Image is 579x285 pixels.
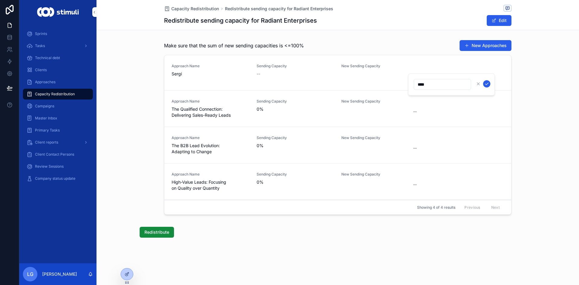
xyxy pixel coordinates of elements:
button: Edit [487,15,511,26]
a: Master Inbox [23,113,93,124]
span: Sending Capacity [257,135,334,140]
span: The Qualified Connection: Delivering Sales-Ready Leads [172,106,249,118]
span: Showing 4 of 4 results [417,205,455,210]
a: Capacity Redistribution [164,6,219,12]
a: Approach NameThe Qualified Connection: Delivering Sales-Ready LeadsSending Capacity0%New Sending ... [164,90,511,127]
span: New Sending Capacity [341,135,419,140]
a: Client Contact Persons [23,149,93,160]
span: Client reports [35,140,58,145]
span: 0% [257,143,334,149]
span: Technical debt [35,55,60,60]
span: Sending Capacity [257,64,334,68]
span: Review Sessions [35,164,64,169]
span: Approach Name [172,64,249,68]
div: -- [413,145,417,151]
span: New Sending Capacity [341,99,419,104]
span: 0% [257,106,334,112]
span: The B2B Lead Evolution: Adapting to Change [172,143,249,155]
a: Company status update [23,173,93,184]
span: Client Contact Persons [35,152,74,157]
span: Company status update [35,176,75,181]
span: Approaches [35,80,55,84]
span: Approach Name [172,135,249,140]
h1: Redistribute sending capacity for Radiant Enterprises [164,16,317,25]
a: Technical debt [23,52,93,63]
a: Approach NameSergiSending Capacity--New Sending Capacity-- [164,55,511,90]
span: Sending Capacity [257,99,334,104]
span: Tasks [35,43,45,48]
a: Client reports [23,137,93,148]
a: Approaches [23,77,93,87]
a: Tasks [23,40,93,51]
span: High-Value Leads: Focusing on Quality over Quantity [172,179,249,191]
span: Redistribute [144,229,169,235]
span: Clients [35,68,47,72]
a: Capacity Redistribution [23,89,93,100]
img: App logo [37,7,78,17]
button: Redistribute [140,227,174,238]
span: -- [257,71,260,77]
span: Sprints [35,31,47,36]
button: New Approaches [460,40,511,51]
span: Sergi [172,71,249,77]
span: Primary Tasks [35,128,60,133]
a: Approach NameHigh-Value Leads: Focusing on Quality over QuantitySending Capacity0%New Sending Cap... [164,163,511,200]
span: Make sure that the sum of new sending capacities is <=100% [164,42,304,49]
span: Capacity Redistribution [35,92,75,97]
span: Capacity Redistribution [171,6,219,12]
span: Approach Name [172,172,249,177]
span: Campaigns [35,104,54,109]
p: [PERSON_NAME] [42,271,77,277]
div: -- [413,109,417,115]
a: Redistribute sending capacity for Radiant Enterprises [225,6,333,12]
a: Approach NameThe B2B Lead Evolution: Adapting to ChangeSending Capacity0%New Sending Capacity-- [164,127,511,163]
a: Campaigns [23,101,93,112]
div: scrollable content [19,24,96,192]
span: Approach Name [172,99,249,104]
a: Primary Tasks [23,125,93,136]
span: New Sending Capacity [341,172,419,177]
a: Sprints [23,28,93,39]
span: LG [27,271,33,278]
span: Master Inbox [35,116,57,121]
a: Review Sessions [23,161,93,172]
span: Sending Capacity [257,172,334,177]
span: 0% [257,179,334,185]
a: Clients [23,65,93,75]
div: -- [413,182,417,188]
span: New Sending Capacity [341,64,419,68]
